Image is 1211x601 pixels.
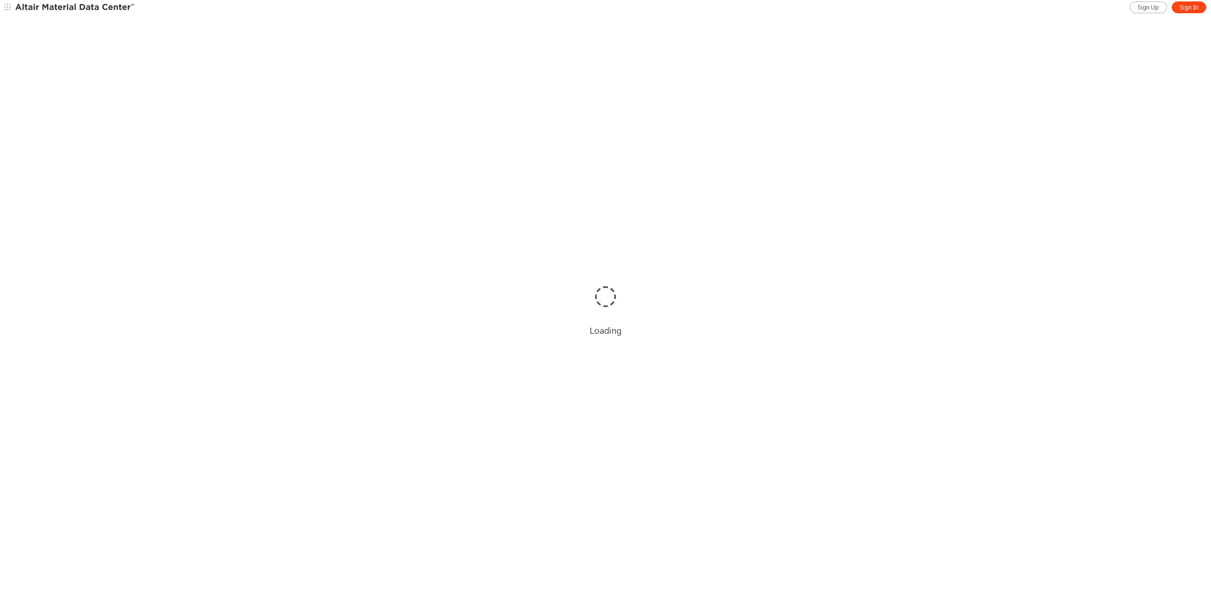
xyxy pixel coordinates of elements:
[589,325,622,336] div: Loading
[1172,1,1206,13] a: Sign In
[1138,4,1159,11] span: Sign Up
[1130,1,1167,13] a: Sign Up
[15,3,136,12] img: Altair Material Data Center
[1180,4,1198,11] span: Sign In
